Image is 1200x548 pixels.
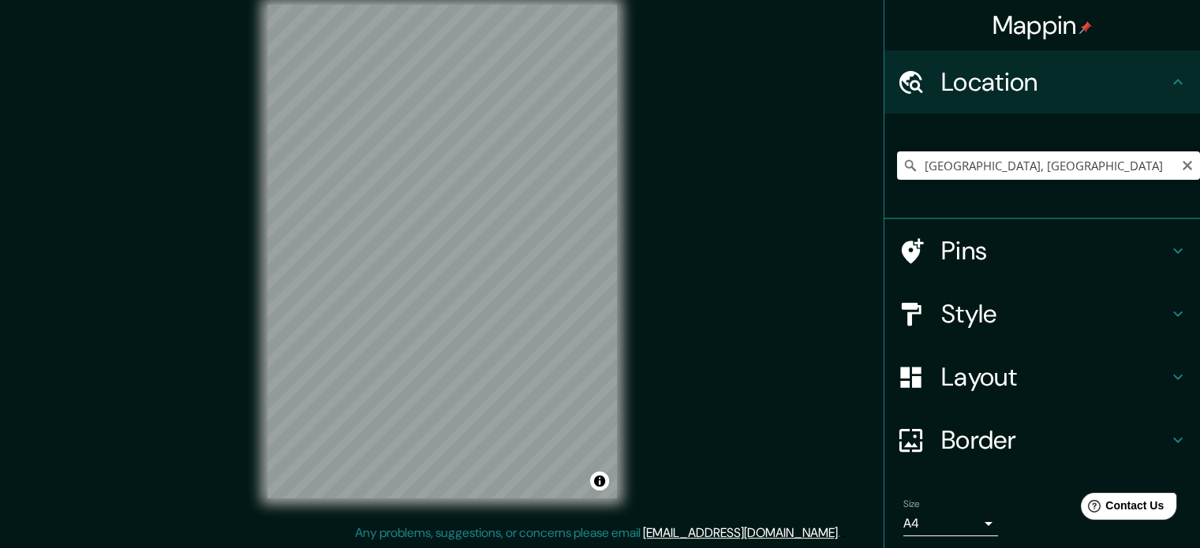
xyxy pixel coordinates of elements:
input: Pick your city or area [897,151,1200,180]
div: . [840,524,843,542]
div: A4 [903,511,998,536]
h4: Mappin [993,9,1093,41]
iframe: Help widget launcher [1060,486,1183,531]
canvas: Map [267,5,617,498]
div: Layout [884,345,1200,408]
button: Clear [1181,157,1194,172]
h4: Pins [941,235,1168,267]
div: Pins [884,219,1200,282]
div: Style [884,282,1200,345]
label: Size [903,498,920,511]
img: pin-icon.png [1079,21,1092,34]
h4: Border [941,424,1168,456]
div: . [843,524,846,542]
div: Location [884,50,1200,114]
h4: Style [941,298,1168,330]
a: [EMAIL_ADDRESS][DOMAIN_NAME] [643,524,838,541]
div: Border [884,408,1200,472]
h4: Location [941,66,1168,98]
p: Any problems, suggestions, or concerns please email . [355,524,840,542]
h4: Layout [941,361,1168,393]
button: Toggle attribution [590,472,609,490]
